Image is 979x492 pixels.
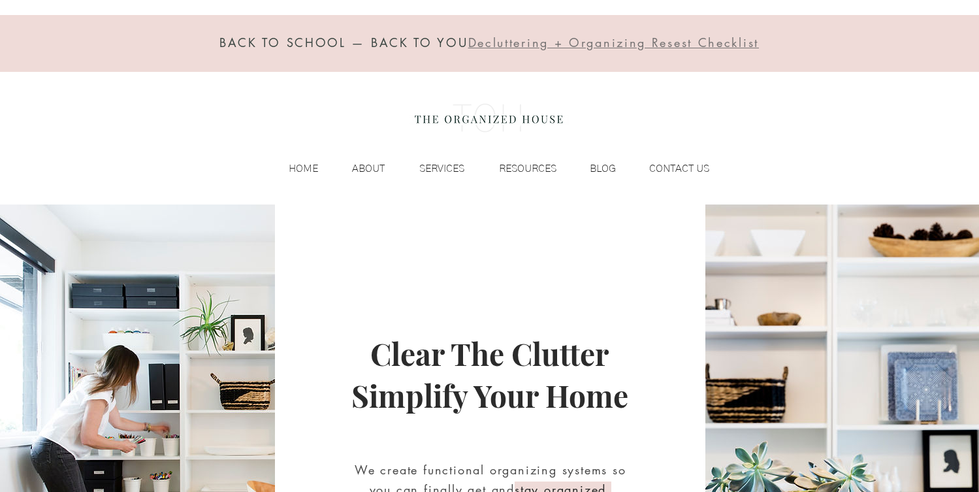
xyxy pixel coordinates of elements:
a: HOME [262,159,325,178]
img: the organized house [409,92,569,144]
a: SERVICES [391,159,471,178]
p: BLOG [583,159,622,178]
p: CONTACT US [643,159,716,178]
a: ABOUT [325,159,391,178]
p: RESOURCES [492,159,563,178]
p: SERVICES [413,159,471,178]
nav: Site [262,159,716,178]
span: Clear The Clutter Simplify Your Home [351,333,628,416]
a: RESOURCES [471,159,563,178]
a: BLOG [563,159,622,178]
a: CONTACT US [622,159,716,178]
span: BACK TO SCHOOL — BACK TO YOU [219,35,468,50]
a: Decluttering + Organizing Resest Checklist [468,38,759,50]
p: ABOUT [345,159,391,178]
span: Decluttering + Organizing Resest Checklist [468,35,759,50]
p: HOME [282,159,325,178]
